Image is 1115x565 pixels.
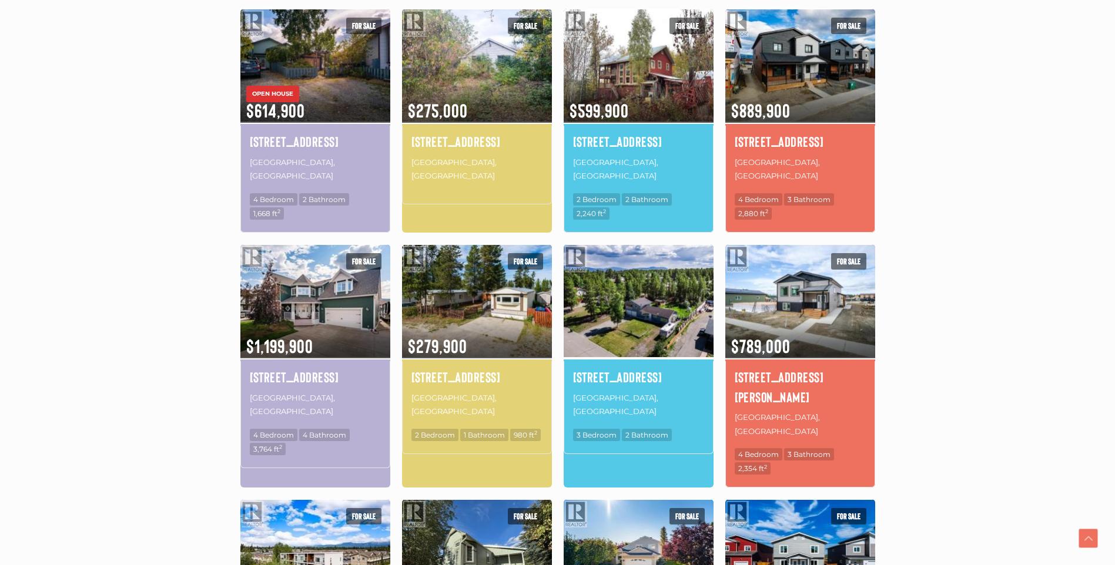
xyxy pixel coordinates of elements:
[411,367,543,387] a: [STREET_ADDRESS]
[250,154,381,184] p: [GEOGRAPHIC_DATA], [GEOGRAPHIC_DATA]
[460,429,508,441] span: 1 Bathroom
[725,7,875,124] img: 33 WYVERN AVENUE, Whitehorse, Yukon
[250,367,381,387] a: [STREET_ADDRESS]
[411,429,458,441] span: 2 Bedroom
[725,243,875,359] img: 221 LEOTA STREET, Whitehorse, Yukon
[299,193,349,206] span: 2 Bathroom
[735,154,866,184] p: [GEOGRAPHIC_DATA], [GEOGRAPHIC_DATA]
[240,243,390,359] img: 5 GEM PLACE, Whitehorse, Yukon
[250,207,284,220] span: 1,668 ft
[402,7,552,124] img: 7223 7TH AVENUE, Whitehorse, Yukon
[346,18,381,34] span: For sale
[784,448,834,460] span: 3 Bathroom
[402,243,552,359] img: 190-986 RANGE ROAD, Whitehorse, Yukon
[277,208,280,214] sup: 2
[250,132,381,152] a: [STREET_ADDRESS]
[573,193,620,206] span: 2 Bedroom
[573,390,704,420] p: [GEOGRAPHIC_DATA], [GEOGRAPHIC_DATA]
[573,207,610,220] span: 2,240 ft
[735,132,866,152] a: [STREET_ADDRESS]
[735,193,782,206] span: 4 Bedroom
[510,429,541,441] span: 980 ft
[250,429,297,441] span: 4 Bedroom
[735,367,866,406] a: [STREET_ADDRESS][PERSON_NAME]
[669,508,705,524] span: For sale
[250,443,286,455] span: 3,764 ft
[250,390,381,420] p: [GEOGRAPHIC_DATA], [GEOGRAPHIC_DATA]
[402,320,552,358] span: $279,900
[411,132,543,152] a: [STREET_ADDRESS]
[534,429,537,436] sup: 2
[573,429,620,441] span: 3 Bedroom
[573,367,704,387] a: [STREET_ADDRESS]
[765,208,768,214] sup: 2
[411,390,543,420] p: [GEOGRAPHIC_DATA], [GEOGRAPHIC_DATA]
[411,154,543,184] p: [GEOGRAPHIC_DATA], [GEOGRAPHIC_DATA]
[831,508,866,524] span: For sale
[735,462,771,475] span: 2,354 ft
[725,84,875,123] span: $889,900
[240,84,390,123] span: $614,900
[240,320,390,358] span: $1,199,900
[735,448,782,460] span: 4 Bedroom
[669,18,705,34] span: For sale
[725,320,875,358] span: $789,000
[784,193,834,206] span: 3 Bathroom
[508,508,543,524] span: For sale
[564,243,714,359] img: 28 10TH AVENUE, Whitehorse, Yukon
[299,429,350,441] span: 4 Bathroom
[831,253,866,270] span: For sale
[508,253,543,270] span: For sale
[346,508,381,524] span: For sale
[831,18,866,34] span: For sale
[402,84,552,123] span: $275,000
[573,154,704,184] p: [GEOGRAPHIC_DATA], [GEOGRAPHIC_DATA]
[764,463,767,470] sup: 2
[735,207,772,220] span: 2,880 ft
[573,132,704,152] a: [STREET_ADDRESS]
[246,86,299,102] span: OPEN HOUSE
[564,84,714,123] span: $599,900
[240,7,390,124] img: A-7 CAMBRAI PLACE, Whitehorse, Yukon
[735,409,866,439] p: [GEOGRAPHIC_DATA], [GEOGRAPHIC_DATA]
[564,7,714,124] img: 1217 7TH AVENUE, Dawson City, Yukon
[622,429,672,441] span: 2 Bathroom
[603,208,606,214] sup: 2
[250,193,297,206] span: 4 Bedroom
[508,18,543,34] span: For sale
[622,193,672,206] span: 2 Bathroom
[279,443,282,450] sup: 2
[346,253,381,270] span: For sale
